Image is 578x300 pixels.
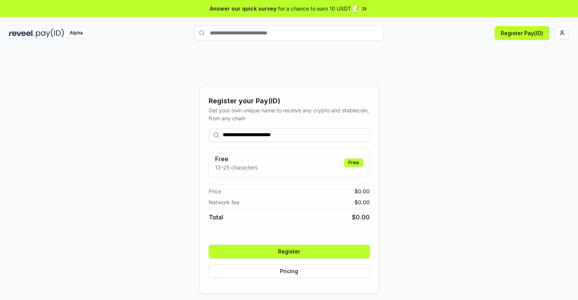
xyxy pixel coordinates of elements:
[355,198,370,206] span: $ 0.00
[352,213,370,222] span: $ 0.00
[215,154,258,163] h3: Free
[209,198,239,206] span: Network fee
[209,245,370,258] button: Register
[495,26,549,40] button: Register Pay(ID)
[36,28,64,38] img: pay_id
[209,213,223,222] span: Total
[355,187,370,195] span: $ 0.00
[210,5,277,12] span: Answer our quick survey
[344,159,363,167] div: Free
[278,5,359,12] span: for a chance to earn 10 USDT 📝
[209,106,370,122] div: Get your own unique name to receive any crypto and stablecoin, from any chain
[9,28,34,38] img: reveel_dark
[215,163,258,171] p: 13-25 characters
[209,264,370,278] button: Pricing
[66,28,87,38] div: Alpha
[209,187,221,195] span: Price
[209,96,370,106] div: Register your Pay(ID)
